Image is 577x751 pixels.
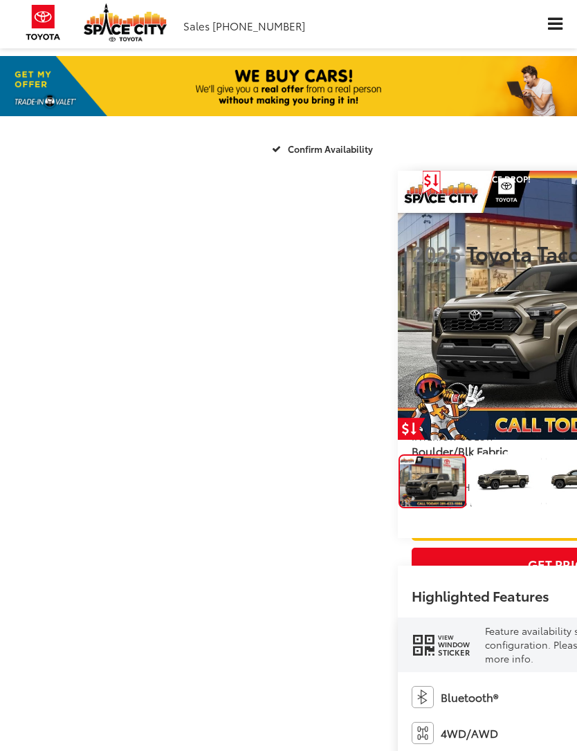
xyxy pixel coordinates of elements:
span: Recent Price Drop! [445,173,531,185]
a: Get Price Drop Alert [398,418,425,440]
span: Bluetooth® [441,689,498,705]
img: Bluetooth® [412,686,434,708]
img: 2025 Toyota Tacoma TRD Sport [470,454,542,508]
span: Window [438,641,470,649]
h2: Highlighted Features [412,588,549,603]
span: 4WD/AWD [441,725,498,741]
span: Get Price Drop Alert [423,171,441,194]
span: 2025 [412,238,461,268]
span: Sticker [438,649,470,656]
span: Confirm Availability [288,142,373,155]
img: Space City Toyota [84,3,167,41]
a: Expand Photo 1 [470,454,541,508]
span: Sales [183,18,210,33]
a: Expand Photo 0 [399,454,466,508]
span: View [438,633,470,641]
button: Confirm Availability [264,136,384,160]
div: window sticker [412,633,471,657]
img: 4WD/AWD [412,722,434,744]
img: 2025 Toyota Tacoma TRD Sport [399,456,466,506]
span: [PHONE_NUMBER] [212,18,305,33]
